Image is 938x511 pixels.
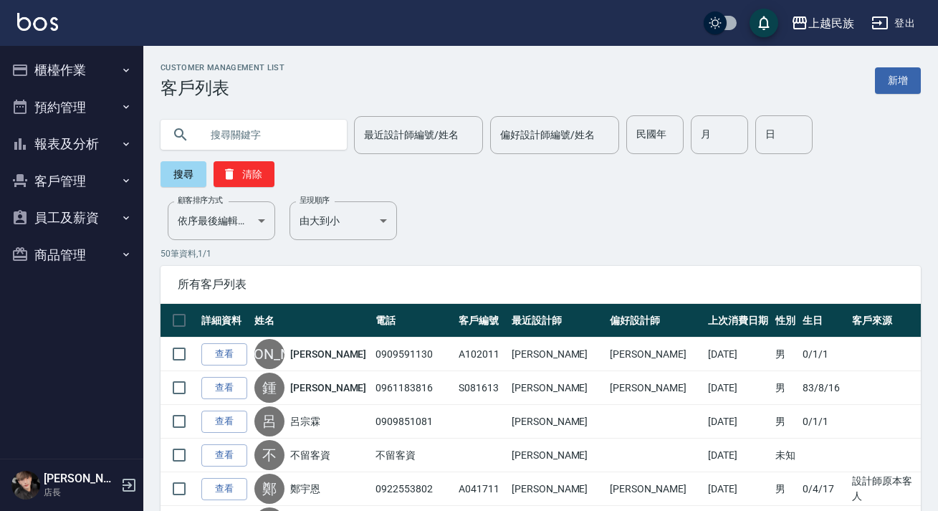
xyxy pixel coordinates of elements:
td: [PERSON_NAME] [508,371,606,405]
th: 電話 [372,304,455,338]
th: 客戶編號 [455,304,508,338]
div: [PERSON_NAME] [254,339,284,369]
img: Logo [17,13,58,31]
td: 未知 [772,439,799,472]
a: 呂宗霖 [290,414,320,429]
a: 不留客資 [290,448,330,462]
input: 搜尋關鍵字 [201,115,335,154]
a: 查看 [201,343,247,366]
a: 新增 [875,67,921,94]
td: [PERSON_NAME] [508,439,606,472]
th: 詳細資料 [198,304,251,338]
td: 83/8/16 [799,371,849,405]
button: 員工及薪資 [6,199,138,237]
a: 查看 [201,377,247,399]
button: 上越民族 [785,9,860,38]
label: 呈現順序 [300,195,330,206]
td: 0909591130 [372,338,455,371]
th: 客戶來源 [848,304,921,338]
p: 50 筆資料, 1 / 1 [161,247,921,260]
button: save [750,9,778,37]
td: 0922553802 [372,472,455,506]
div: 不 [254,440,284,470]
th: 性別 [772,304,799,338]
td: 0909851081 [372,405,455,439]
td: A102011 [455,338,508,371]
td: 0/4/17 [799,472,849,506]
h5: [PERSON_NAME] [44,472,117,486]
a: 查看 [201,478,247,500]
a: 查看 [201,444,247,467]
button: 商品管理 [6,237,138,274]
div: 鄭 [254,474,284,504]
h2: Customer Management List [161,63,284,72]
th: 生日 [799,304,849,338]
td: 設計師原本客人 [848,472,921,506]
a: [PERSON_NAME] [290,347,366,361]
td: [PERSON_NAME] [508,472,606,506]
td: [DATE] [704,338,772,371]
button: 清除 [214,161,274,187]
td: [PERSON_NAME] [606,472,704,506]
th: 偏好設計師 [606,304,704,338]
td: [DATE] [704,472,772,506]
td: [DATE] [704,371,772,405]
th: 上次消費日期 [704,304,772,338]
button: 搜尋 [161,161,206,187]
td: 0/1/1 [799,405,849,439]
td: A041711 [455,472,508,506]
a: 鄭宇恩 [290,482,320,496]
td: [PERSON_NAME] [508,338,606,371]
div: 鍾 [254,373,284,403]
td: S081613 [455,371,508,405]
a: [PERSON_NAME] [290,381,366,395]
td: [PERSON_NAME] [606,371,704,405]
button: 報表及分析 [6,125,138,163]
div: 呂 [254,406,284,436]
button: 預約管理 [6,89,138,126]
td: 男 [772,405,799,439]
td: 不留客資 [372,439,455,472]
td: 0/1/1 [799,338,849,371]
td: 男 [772,472,799,506]
img: Person [11,471,40,500]
div: 依序最後編輯時間 [168,201,275,240]
td: 0961183816 [372,371,455,405]
h3: 客戶列表 [161,78,284,98]
td: 男 [772,371,799,405]
p: 店長 [44,486,117,499]
div: 由大到小 [289,201,397,240]
td: [PERSON_NAME] [508,405,606,439]
label: 顧客排序方式 [178,195,223,206]
button: 客戶管理 [6,163,138,200]
td: [PERSON_NAME] [606,338,704,371]
button: 櫃檯作業 [6,52,138,89]
button: 登出 [866,10,921,37]
td: [DATE] [704,439,772,472]
span: 所有客戶列表 [178,277,904,292]
a: 查看 [201,411,247,433]
th: 最近設計師 [508,304,606,338]
div: 上越民族 [808,14,854,32]
th: 姓名 [251,304,372,338]
td: 男 [772,338,799,371]
td: [DATE] [704,405,772,439]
